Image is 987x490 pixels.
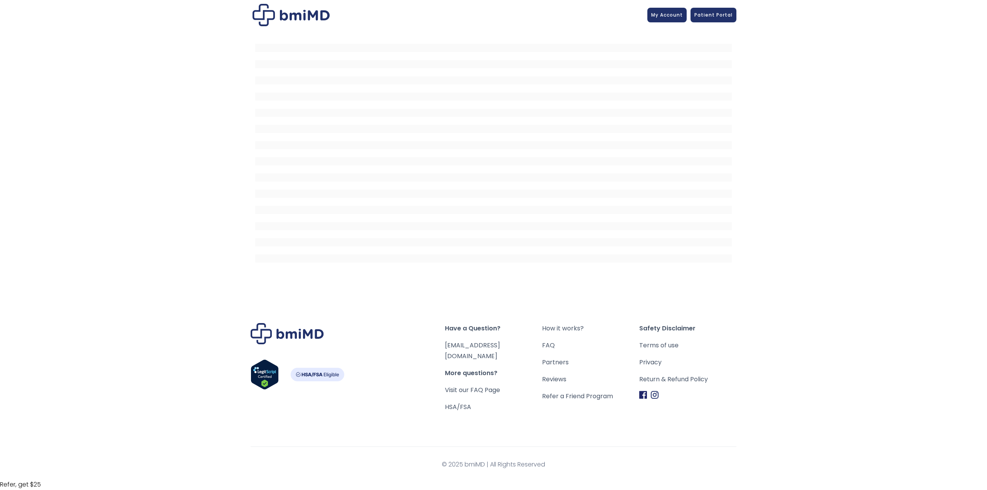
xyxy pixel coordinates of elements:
[639,391,647,399] img: Facebook
[542,391,639,402] a: Refer a Friend Program
[542,374,639,385] a: Reviews
[691,8,736,22] a: Patient Portal
[542,340,639,351] a: FAQ
[255,36,732,267] iframe: MDI Patient Messaging Portal
[445,341,500,360] a: [EMAIL_ADDRESS][DOMAIN_NAME]
[639,357,736,368] a: Privacy
[639,340,736,351] a: Terms of use
[639,374,736,385] a: Return & Refund Policy
[251,459,736,470] span: © 2025 bmiMD | All Rights Reserved
[445,386,500,394] a: Visit our FAQ Page
[639,323,736,334] span: Safety Disclaimer
[251,359,279,390] img: Verify Approval for www.bmimd.com
[290,368,344,381] img: HSA-FSA
[651,391,659,399] img: Instagram
[542,357,639,368] a: Partners
[253,4,330,26] img: Patient Messaging Portal
[647,8,687,22] a: My Account
[651,12,683,18] span: My Account
[694,12,733,18] span: Patient Portal
[251,323,324,344] img: Brand Logo
[445,368,542,379] span: More questions?
[445,402,471,411] a: HSA/FSA
[542,323,639,334] a: How it works?
[445,323,542,334] span: Have a Question?
[251,359,279,393] a: Verify LegitScript Approval for www.bmimd.com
